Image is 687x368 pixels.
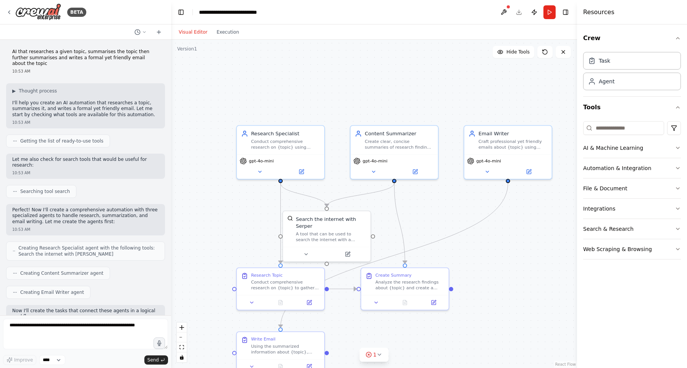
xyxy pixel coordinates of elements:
[277,183,511,327] g: Edge from 7d5d5505-e93f-490d-a9c7-454f3d527d0a to 4876ad6e-f29f-4044-a114-e8a9393b869d
[236,267,325,311] div: Research TopicConduct comprehensive research on {topic} to gather detailed information including ...
[297,298,322,307] button: Open in side panel
[478,139,548,150] div: Craft professional yet friendly emails about {topic} using summarized research, ensuring the tone...
[391,183,409,263] g: Edge from cfa184c4-a1d3-4728-8f3e-e0a38a438144 to e73d58cc-3310-4518-851b-f294e923ea23
[421,298,446,307] button: Open in side panel
[373,351,377,358] span: 1
[583,239,681,259] button: Web Scraping & Browsing
[478,130,548,138] div: Email Writer
[395,167,435,176] button: Open in side panel
[12,157,159,169] p: Let me also check for search tools that would be useful for research:
[176,7,186,18] button: Hide left sidebar
[177,46,197,52] div: Version 1
[144,355,168,365] button: Send
[583,158,681,178] button: Automation & Integration
[12,88,57,94] button: ▶Thought process
[583,138,681,158] button: AI & Machine Learning
[599,57,610,65] div: Task
[583,8,614,17] h4: Resources
[177,352,187,362] button: toggle interactivity
[583,199,681,219] button: Integrations
[350,125,439,180] div: Content SummarizerCreate clear, concise summaries of research findings about {topic}, distilling ...
[287,216,293,221] img: SerperDevTool
[12,88,16,94] span: ▶
[12,100,159,118] p: I'll help you create an AI automation that researches a topic, summarizes it, and writes a formal...
[20,138,103,144] span: Getting the list of ready-to-use tools
[329,285,357,293] g: Edge from 4a7de4be-873d-4be4-9583-68f4386f4fda to e73d58cc-3310-4518-851b-f294e923ea23
[360,267,449,311] div: Create SummaryAnalyze the research findings about {topic} and create a well-structured summary th...
[359,348,389,362] button: 1
[20,270,103,276] span: Creating Content Summarizer agent
[555,362,576,366] a: React Flow attribution
[327,250,367,258] button: Open in side panel
[464,125,553,180] div: Email WriterCraft professional yet friendly emails about {topic} using summarized research, ensur...
[296,216,366,230] div: Search the internet with Serper
[18,245,158,257] span: Creating Research Specialist agent with the following tools: Search the internet with [PERSON_NAME]
[323,183,398,206] g: Edge from cfa184c4-a1d3-4728-8f3e-e0a38a438144 to b3343c3c-8782-4e1f-9f3d-cb4a005e4c40
[476,158,501,164] span: gpt-4o-mini
[20,289,84,295] span: Creating Email Writer agent
[177,332,187,342] button: zoom out
[14,357,33,363] span: Improve
[363,158,388,164] span: gpt-4o-mini
[277,183,330,206] g: Edge from f4faaf3e-a797-413e-b280-dde8ba70f7a9 to b3343c3c-8782-4e1f-9f3d-cb4a005e4c40
[583,178,681,198] button: File & Document
[177,342,187,352] button: fit view
[12,120,159,125] div: 10:53 AM
[599,78,614,85] div: Agent
[251,279,320,291] div: Conduct comprehensive research on {topic} to gather detailed information including key facts, rec...
[12,207,159,225] p: Perfect! Now I'll create a comprehensive automation with three specialized agents to handle resea...
[365,130,434,138] div: Content Summarizer
[251,336,275,342] div: Write Email
[12,68,159,74] div: 10:53 AM
[153,28,165,37] button: Start a new chat
[212,28,244,37] button: Execution
[12,170,159,176] div: 10:53 AM
[12,49,159,67] p: AI that researches a given topic, summarises the topic then further summarises and writes a forma...
[251,272,283,278] div: Research Topic
[19,88,57,94] span: Thought process
[251,344,320,355] div: Using the summarized information about {topic}, write a professional yet friendly email that comm...
[265,298,296,307] button: No output available
[277,183,284,263] g: Edge from f4faaf3e-a797-413e-b280-dde8ba70f7a9 to 4a7de4be-873d-4be4-9583-68f4386f4fda
[12,227,159,232] div: 10:53 AM
[583,219,681,239] button: Search & Research
[154,337,165,349] button: Click to speak your automation idea
[177,323,187,362] div: React Flow controls
[236,125,325,180] div: Research SpecialistConduct comprehensive research on {topic} using internet search and website an...
[147,357,159,363] span: Send
[583,28,681,49] button: Crew
[67,8,86,17] div: BETA
[174,28,212,37] button: Visual Editor
[282,211,371,262] div: SerperDevToolSearch the internet with SerperA tool that can be used to search the internet with a...
[177,323,187,332] button: zoom in
[375,272,412,278] div: Create Summary
[560,7,571,18] button: Hide right sidebar
[20,188,70,195] span: Searching tool search
[12,308,159,320] p: Now I'll create the tasks that connect these agents in a logical workflow:
[375,279,445,291] div: Analyze the research findings about {topic} and create a well-structured summary that highlights ...
[131,28,150,37] button: Switch to previous chat
[199,8,257,16] nav: breadcrumb
[583,97,681,118] button: Tools
[506,49,530,55] span: Hide Tools
[249,158,274,164] span: gpt-4o-mini
[15,3,61,21] img: Logo
[296,231,366,243] div: A tool that can be used to search the internet with a search_query. Supports different search typ...
[251,139,320,150] div: Conduct comprehensive research on {topic} using internet search and website analysis to gather ac...
[281,167,321,176] button: Open in side panel
[509,167,549,176] button: Open in side panel
[583,118,681,266] div: Tools
[3,355,36,365] button: Improve
[493,46,534,58] button: Hide Tools
[251,130,320,138] div: Research Specialist
[365,139,434,150] div: Create clear, concise summaries of research findings about {topic}, distilling complex informatio...
[390,298,420,307] button: No output available
[583,49,681,96] div: Crew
